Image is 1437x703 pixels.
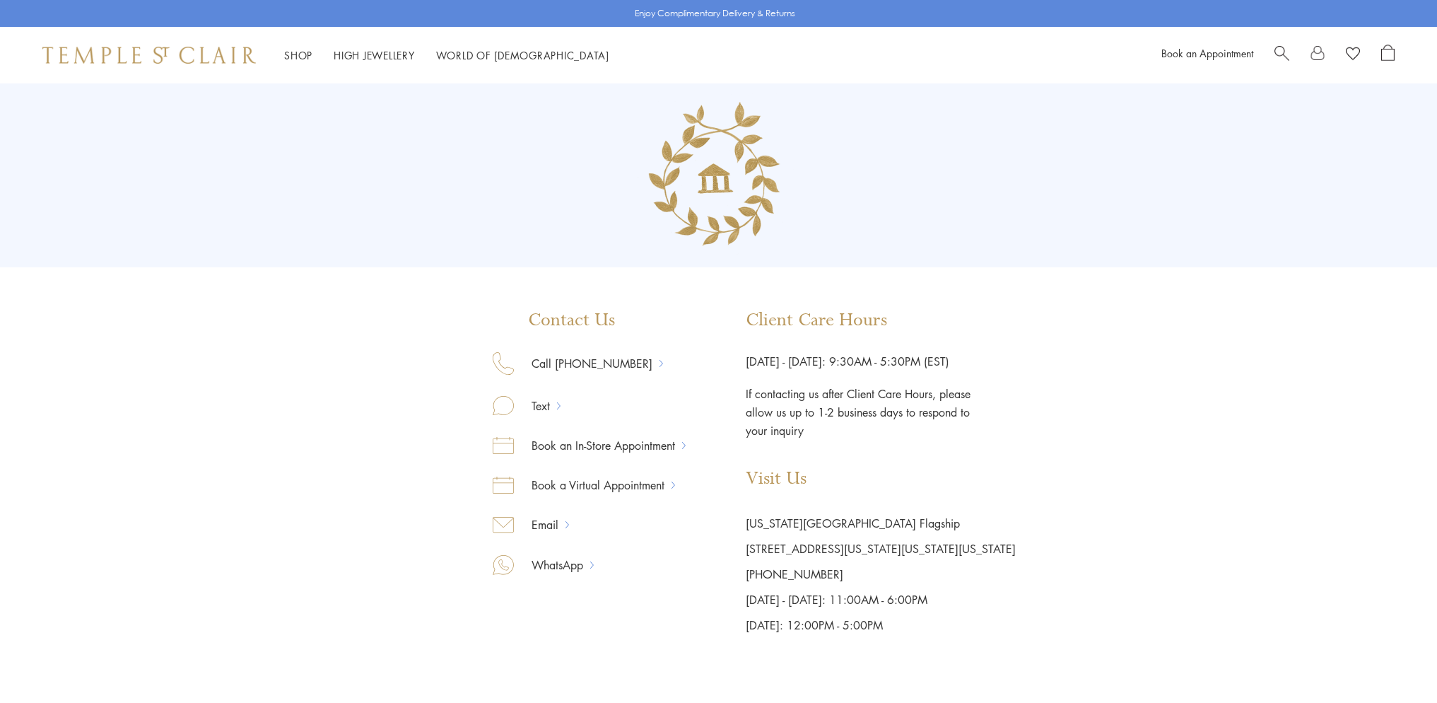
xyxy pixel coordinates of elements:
[436,48,609,62] a: World of [DEMOGRAPHIC_DATA]World of [DEMOGRAPHIC_DATA]
[42,47,256,64] img: Temple St. Clair
[514,436,682,455] a: Book an In-Store Appointment
[1161,46,1253,60] a: Book an Appointment
[746,541,1016,557] a: [STREET_ADDRESS][US_STATE][US_STATE][US_STATE]
[746,371,972,440] p: If contacting us after Client Care Hours, please allow us up to 1-2 business days to respond to y...
[1346,45,1360,66] a: View Wishlist
[514,476,671,494] a: Book a Virtual Appointment
[632,89,805,262] img: Group_135.png
[746,310,1016,331] p: Client Care Hours
[284,47,609,64] nav: Main navigation
[514,516,565,534] a: Email
[1381,45,1395,66] a: Open Shopping Bag
[514,556,590,574] a: WhatsApp
[493,310,686,331] p: Contact Us
[746,587,1016,612] p: [DATE] - [DATE]: 11:00AM - 6:00PM
[514,397,557,415] a: Text
[334,48,415,62] a: High JewelleryHigh Jewellery
[746,511,1016,536] p: [US_STATE][GEOGRAPHIC_DATA] Flagship
[635,6,795,21] p: Enjoy Complimentary Delivery & Returns
[746,352,1016,371] p: [DATE] - [DATE]: 9:30AM - 5:30PM (EST)
[284,48,312,62] a: ShopShop
[746,468,1016,489] p: Visit Us
[746,567,843,582] a: [PHONE_NUMBER]
[1274,45,1289,66] a: Search
[514,354,659,373] a: Call [PHONE_NUMBER]
[746,612,1016,638] p: [DATE]: 12:00PM - 5:00PM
